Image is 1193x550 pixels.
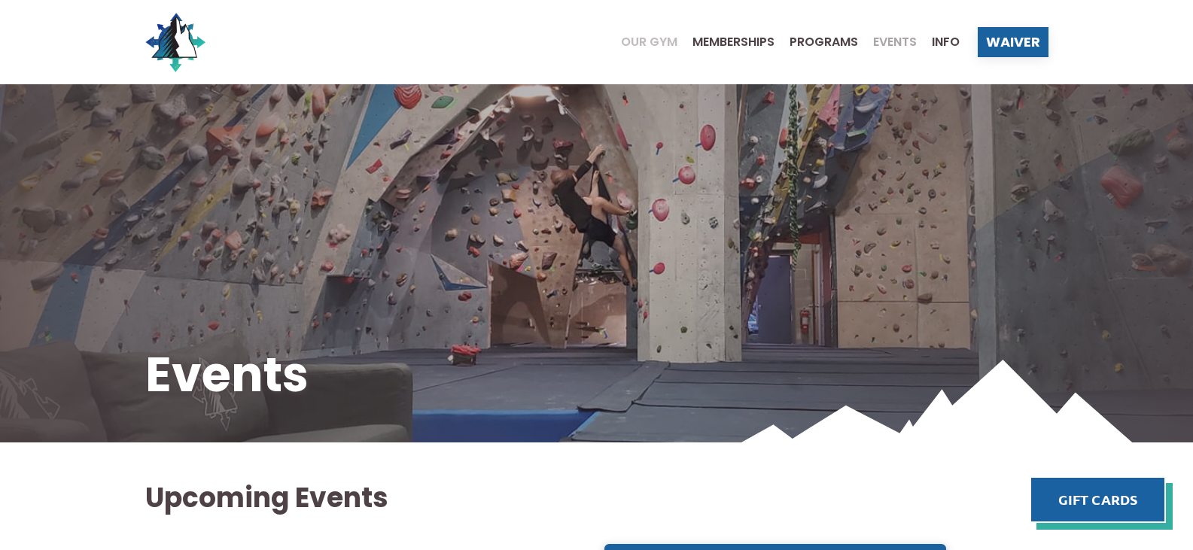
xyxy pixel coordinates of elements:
[932,36,960,48] span: Info
[986,35,1040,49] span: Waiver
[606,36,677,48] a: Our Gym
[978,27,1048,57] a: Waiver
[677,36,775,48] a: Memberships
[790,36,858,48] span: Programs
[873,36,917,48] span: Events
[858,36,917,48] a: Events
[692,36,775,48] span: Memberships
[145,342,1048,409] h1: Events
[775,36,858,48] a: Programs
[621,36,677,48] span: Our Gym
[145,479,1048,517] h2: Upcoming Events
[145,12,205,72] img: North Wall Logo
[917,36,960,48] a: Info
